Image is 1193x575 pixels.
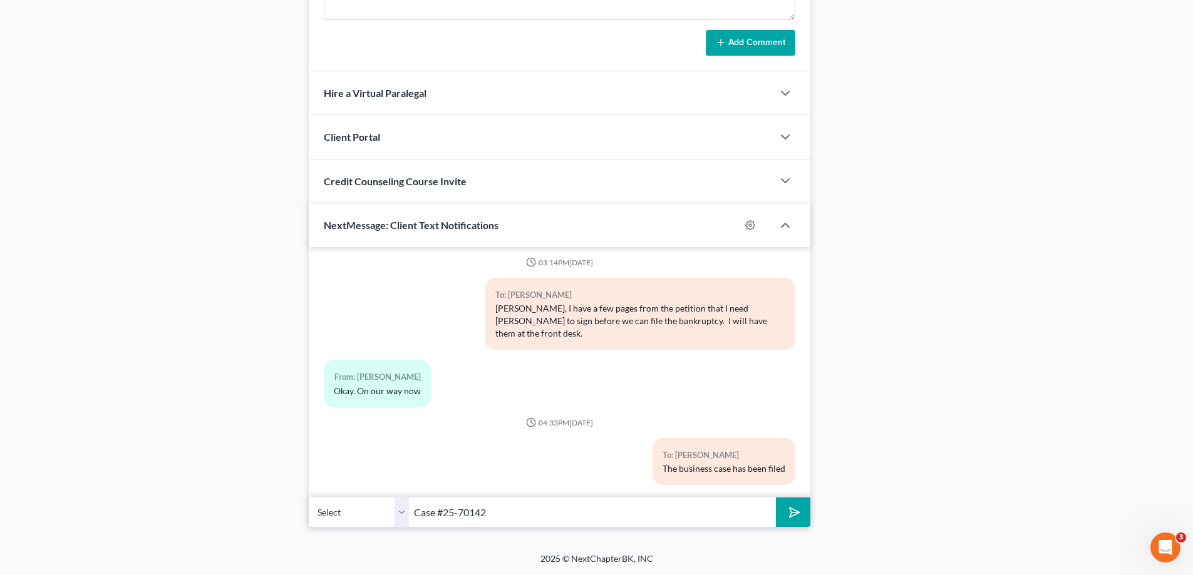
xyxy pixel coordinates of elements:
[324,175,467,187] span: Credit Counseling Course Invite
[324,219,498,231] span: NextMessage: Client Text Notifications
[409,497,776,527] input: Say something...
[240,552,954,575] div: 2025 © NextChapterBK, INC
[1150,532,1180,562] iframe: Intercom live chat
[495,302,785,340] div: [PERSON_NAME], I have a few pages from the petition that I need [PERSON_NAME] to sign before we c...
[324,257,795,268] div: 03:14PM[DATE]
[324,131,380,143] span: Client Portal
[495,288,785,302] div: To: [PERSON_NAME]
[663,462,785,475] div: The business case has been filed
[334,385,421,397] div: Okay. On our way now
[663,448,785,462] div: To: [PERSON_NAME]
[1176,532,1186,542] span: 3
[334,370,421,384] div: From: [PERSON_NAME]
[324,417,795,428] div: 04:33PM[DATE]
[706,30,795,56] button: Add Comment
[324,87,426,99] span: Hire a Virtual Paralegal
